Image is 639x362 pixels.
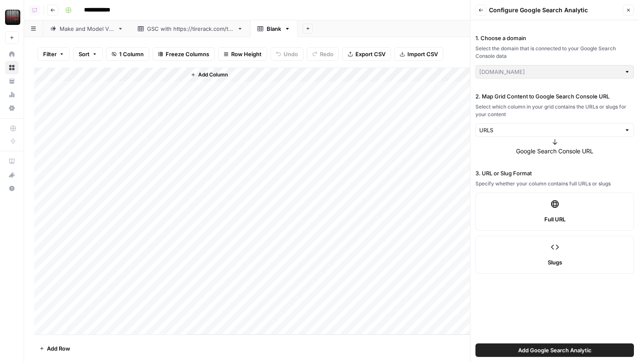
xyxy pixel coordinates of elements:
[5,168,19,182] button: What's new?
[231,50,262,58] span: Row Height
[147,24,234,33] div: GSC with [URL][DOMAIN_NAME]
[307,47,339,61] button: Redo
[270,47,303,61] button: Undo
[475,180,634,188] div: Specify whether your column contains full URLs or slugs
[119,50,144,58] span: 1 Column
[342,47,391,61] button: Export CSV
[5,182,19,195] button: Help + Support
[47,344,70,353] span: Add Row
[166,50,209,58] span: Freeze Columns
[355,50,385,58] span: Export CSV
[479,126,621,134] input: URLS
[5,169,18,181] div: What's new?
[131,20,250,37] a: GSC with [URL][DOMAIN_NAME]
[106,47,149,61] button: 1 Column
[407,50,438,58] span: Import CSV
[394,47,443,61] button: Import CSV
[5,7,19,28] button: Workspace: Tire Rack
[475,343,634,357] button: Add Google Search Analytic
[43,20,131,37] a: Make and Model VLP
[198,71,228,79] span: Add Column
[60,24,114,33] div: Make and Model VLP
[5,10,20,25] img: Tire Rack Logo
[153,47,215,61] button: Freeze Columns
[5,101,19,115] a: Settings
[5,61,19,74] a: Browse
[548,258,562,267] span: Slugs
[5,155,19,168] a: AirOps Academy
[320,50,333,58] span: Redo
[34,342,75,355] button: Add Row
[475,92,634,101] label: 2. Map Grid Content to Google Search Console URL
[475,103,634,118] div: Select which column in your grid contains the URLs or slugs for your content
[518,346,592,354] span: Add Google Search Analytic
[475,169,634,177] label: 3. URL or Slug Format
[79,50,90,58] span: Sort
[218,47,267,61] button: Row Height
[516,147,593,155] p: Google Search Console URL
[73,47,103,61] button: Sort
[475,45,634,60] div: Select the domain that is connected to your Google Search Console data
[544,215,565,223] span: Full URL
[38,47,70,61] button: Filter
[475,34,634,42] label: 1. Choose a domain
[250,20,298,37] a: Blank
[267,24,281,33] div: Blank
[43,50,57,58] span: Filter
[5,88,19,101] a: Usage
[187,69,231,80] button: Add Column
[284,50,298,58] span: Undo
[479,68,621,76] input: tirerack.com
[5,47,19,61] a: Home
[5,74,19,88] a: Your Data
